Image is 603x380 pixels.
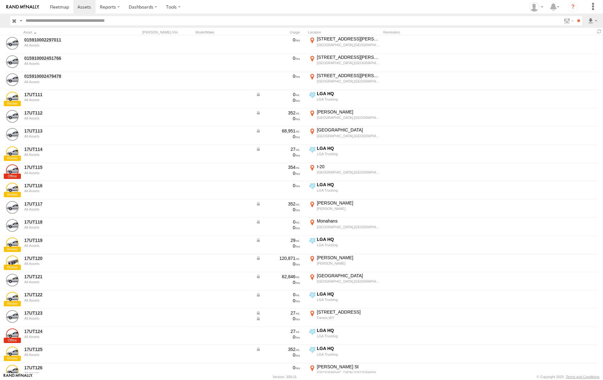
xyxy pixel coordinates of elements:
[317,43,380,47] div: [GEOGRAPHIC_DATA],[GEOGRAPHIC_DATA]
[256,365,300,371] div: 0
[142,30,193,34] div: [PERSON_NAME]./Vin
[24,365,111,371] a: 17UT126
[566,375,600,379] a: Terms and Conditions
[317,152,380,156] div: LGA Trucking
[256,334,300,340] div: 0
[256,310,300,316] div: Data from Vehicle CANbus
[256,225,300,230] div: 0
[317,200,380,206] div: [PERSON_NAME]
[568,2,578,12] i: ?
[24,255,111,261] a: 17UT120
[24,37,111,43] a: 015910002297011
[317,36,380,42] div: [STREET_ADDRESS][PERSON_NAME]
[256,201,300,207] div: Data from Vehicle CANbus
[24,262,111,266] div: undefined
[256,92,300,97] div: Data from Vehicle CANbus
[383,30,484,34] div: Reminders
[24,110,111,116] a: 17UT112
[256,128,300,134] div: Data from Vehicle CANbus
[24,316,111,320] div: undefined
[308,36,381,53] label: Click to View Current Location
[24,164,111,170] a: 17UT115
[6,201,19,214] a: View Asset Details
[24,62,111,65] div: undefined
[317,346,380,351] div: LGA HQ
[308,200,381,217] label: Click to View Current Location
[6,365,19,377] a: View Asset Details
[256,261,300,267] div: 0
[24,219,111,225] a: 17UT118
[6,237,19,250] a: View Asset Details
[23,30,112,34] div: Click to Sort
[308,30,381,34] div: Location
[256,134,300,139] div: 0
[24,244,111,248] div: undefined
[24,153,111,156] div: undefined
[18,16,23,25] label: Search Query
[24,353,111,357] div: undefined
[317,145,380,151] div: LGA HQ
[308,255,381,272] label: Click to View Current Location
[24,346,111,352] a: 17UT125
[6,183,19,195] a: View Asset Details
[195,30,252,34] div: Model/Make
[24,310,111,316] a: 17UT123
[317,115,380,120] div: [GEOGRAPHIC_DATA],[GEOGRAPHIC_DATA]
[256,55,300,61] div: 0
[256,274,300,279] div: Data from Vehicle CANbus
[595,28,603,34] span: Refresh
[317,54,380,60] div: [STREET_ADDRESS][PERSON_NAME]
[308,109,381,126] label: Click to View Current Location
[6,219,19,232] a: View Asset Details
[24,201,111,207] a: 17UT117
[6,328,19,341] a: View Asset Details
[308,309,381,326] label: Click to View Current Location
[6,92,19,104] a: View Asset Details
[308,346,381,363] label: Click to View Current Location
[24,237,111,243] a: 17UT119
[561,16,575,25] label: Search Filter Options
[24,189,111,193] div: undefined
[256,116,300,121] div: 0
[317,91,380,96] div: LGA HQ
[308,164,381,181] label: Click to View Current Location
[308,328,381,345] label: Click to View Current Location
[317,236,380,242] div: LGA HQ
[273,375,297,379] div: Version: 309.01
[24,146,111,152] a: 17UT114
[308,273,381,290] label: Click to View Current Location
[256,316,300,322] div: Data from Vehicle CANbus
[256,110,300,116] div: Data from Vehicle CANbus
[6,146,19,159] a: View Asset Details
[317,127,380,133] div: [GEOGRAPHIC_DATA]
[308,73,381,90] label: Click to View Current Location
[256,279,300,285] div: 0
[308,91,381,108] label: Click to View Current Location
[6,346,19,359] a: View Asset Details
[24,328,111,334] a: 17UT124
[24,335,111,339] div: undefined
[317,188,380,193] div: LGA Trucking
[317,243,380,247] div: LGA Trucking
[317,79,380,83] div: [GEOGRAPHIC_DATA],[GEOGRAPHIC_DATA]
[308,218,381,235] label: Click to View Current Location
[24,55,111,61] a: 015910002451766
[317,370,380,375] div: [GEOGRAPHIC_DATA],[GEOGRAPHIC_DATA]
[6,310,19,323] a: View Asset Details
[317,255,380,260] div: [PERSON_NAME]
[317,334,380,338] div: LGA Trucking
[6,37,19,50] a: View Asset Details
[3,374,33,380] a: Visit our Website
[256,152,300,158] div: 0
[317,97,380,101] div: LGA Trucking
[255,30,305,34] div: Usage
[317,218,380,224] div: Monahans
[256,164,300,170] div: 354
[24,207,111,211] div: undefined
[256,298,300,303] div: 0
[24,298,111,302] div: undefined
[24,371,111,375] div: undefined
[317,73,380,78] div: [STREET_ADDRESS][PERSON_NAME]
[256,97,300,103] div: 0
[317,352,380,357] div: LGA Trucking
